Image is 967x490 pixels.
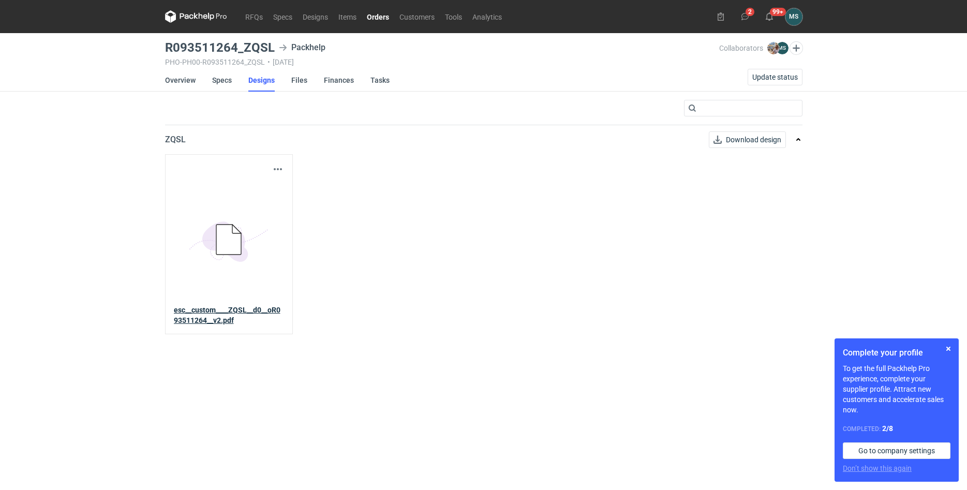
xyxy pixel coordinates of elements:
[324,69,354,92] a: Finances
[240,10,268,23] a: RFQs
[785,8,802,25] div: Michał Sokołowski
[370,69,390,92] a: Tasks
[297,10,333,23] a: Designs
[843,463,912,473] button: Don’t show this again
[737,8,753,25] button: 2
[212,69,232,92] a: Specs
[394,10,440,23] a: Customers
[165,10,227,23] svg: Packhelp Pro
[440,10,467,23] a: Tools
[843,442,950,459] a: Go to company settings
[165,133,186,146] p: ZQSL
[761,8,778,25] button: 99+
[268,10,297,23] a: Specs
[719,44,763,52] span: Collaborators
[165,58,719,66] div: PHO-PH00-R093511264_ZQSL [DATE]
[767,42,780,54] img: Michał Palasek
[165,41,275,54] h3: R093511264_ZQSL
[272,163,284,175] button: Actions
[726,136,781,143] span: Download design
[467,10,507,23] a: Analytics
[709,131,786,148] button: Download design
[267,58,270,66] span: •
[882,424,893,433] strong: 2 / 8
[748,69,802,85] button: Update status
[942,343,955,355] button: Skip for now
[165,69,196,92] a: Overview
[776,42,789,54] figcaption: MS
[843,347,950,359] h1: Complete your profile
[843,423,950,434] div: Completed:
[279,41,325,54] div: Packhelp
[174,305,284,325] a: esc__custom____ZQSL__d0__oR093511264__v2.pdf
[333,10,362,23] a: Items
[291,69,307,92] a: Files
[174,306,280,324] strong: esc__custom____ZQSL__d0__oR093511264__v2.pdf
[785,8,802,25] button: MS
[843,363,950,415] p: To get the full Packhelp Pro experience, complete your supplier profile. Attract new customers an...
[789,41,802,55] button: Edit collaborators
[362,10,394,23] a: Orders
[752,73,798,81] span: Update status
[248,69,275,92] a: Designs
